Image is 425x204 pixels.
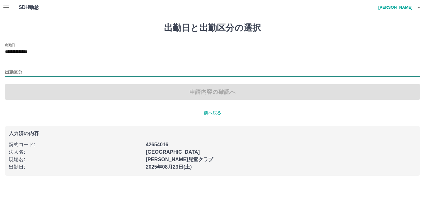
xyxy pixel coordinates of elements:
[5,43,15,47] label: 出勤日
[146,157,213,162] b: [PERSON_NAME]児童クラブ
[9,141,142,148] p: 契約コード :
[146,142,168,147] b: 42654016
[9,131,416,136] p: 入力済の内容
[146,164,192,170] b: 2025年08月23日(土)
[9,148,142,156] p: 法人名 :
[5,110,420,116] p: 前へ戻る
[9,156,142,163] p: 現場名 :
[5,23,420,33] h1: 出勤日と出勤区分の選択
[9,163,142,171] p: 出勤日 :
[146,149,200,155] b: [GEOGRAPHIC_DATA]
